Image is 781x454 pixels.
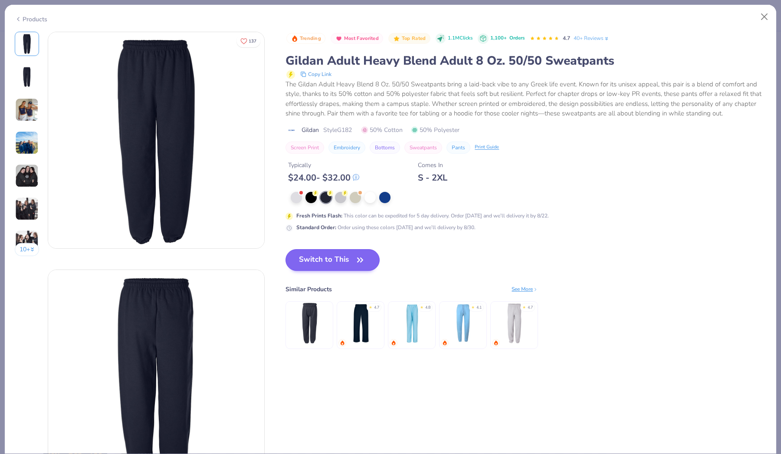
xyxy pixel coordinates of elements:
[285,249,380,271] button: Switch to This
[443,303,484,344] img: Fresh Prints Gramercy Sweats
[296,224,336,231] strong: Standard Order :
[296,212,549,220] div: This color can be expedited for 5 day delivery. Order [DATE] and we’ll delivery it by 8/22.
[285,141,324,154] button: Screen Print
[512,285,538,293] div: See More
[374,305,379,311] div: 4.7
[418,161,447,170] div: Comes In
[331,33,383,44] button: Badge Button
[288,161,359,170] div: Typically
[530,32,559,46] div: 4.7 Stars
[289,303,330,344] img: Gildan Youth Heavy Blend™ 8 oz., 50/50 Sweatpants
[404,141,442,154] button: Sweatpants
[300,36,321,41] span: Trending
[298,69,334,79] button: copy to clipboard
[15,230,39,253] img: User generated content
[15,197,39,220] img: User generated content
[369,305,372,308] div: ★
[16,66,37,87] img: Back
[291,35,298,42] img: Trending sort
[335,35,342,42] img: Most Favorited sort
[323,125,352,135] span: Style G182
[236,35,260,47] button: Like
[15,98,39,122] img: User generated content
[15,15,47,24] div: Products
[288,172,359,183] div: $ 24.00 - $ 32.00
[286,33,325,44] button: Badge Button
[509,35,525,41] span: Orders
[15,131,39,155] img: User generated content
[302,125,319,135] span: Gildan
[522,305,526,308] div: ★
[418,172,447,183] div: S - 2XL
[48,32,264,248] img: Front
[285,285,332,294] div: Similar Products
[285,79,766,118] div: The Gildan Adult Heavy Blend 8 Oz. 50/50 Sweatpants bring a laid-back vibe to any Greek life even...
[285,127,297,134] img: brand logo
[475,144,499,151] div: Print Guide
[370,141,400,154] button: Bottoms
[756,9,773,25] button: Close
[411,125,459,135] span: 50% Polyester
[340,303,381,344] img: Fresh Prints San Diego Open Heavyweight Sweatpants
[296,212,342,219] strong: Fresh Prints Flash :
[15,243,39,256] button: 10+
[494,303,535,344] img: Jerzees Adult 8 Oz. Nublend Fleece Sweatpants
[476,305,482,311] div: 4.1
[574,34,610,42] a: 40+ Reviews
[493,340,499,345] img: trending.gif
[15,164,39,188] img: User generated content
[285,53,766,69] div: Gildan Adult Heavy Blend Adult 8 Oz. 50/50 Sweatpants
[391,340,396,345] img: trending.gif
[420,305,423,308] div: ★
[16,33,37,54] img: Front
[391,303,433,344] img: Fresh Prints Park Ave Open Sweatpants
[328,141,365,154] button: Embroidery
[446,141,470,154] button: Pants
[402,36,426,41] span: Top Rated
[425,305,430,311] div: 4.8
[563,35,570,42] span: 4.7
[340,340,345,345] img: trending.gif
[388,33,430,44] button: Badge Button
[361,125,403,135] span: 50% Cotton
[296,224,476,231] div: Order using these colors [DATE] and we’ll delivery by 8/30.
[393,35,400,42] img: Top Rated sort
[471,305,475,308] div: ★
[528,305,533,311] div: 4.7
[442,340,447,345] img: trending.gif
[249,39,256,43] span: 137
[448,35,473,42] span: 1.1M Clicks
[490,35,525,42] div: 1,100+
[344,36,379,41] span: Most Favorited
